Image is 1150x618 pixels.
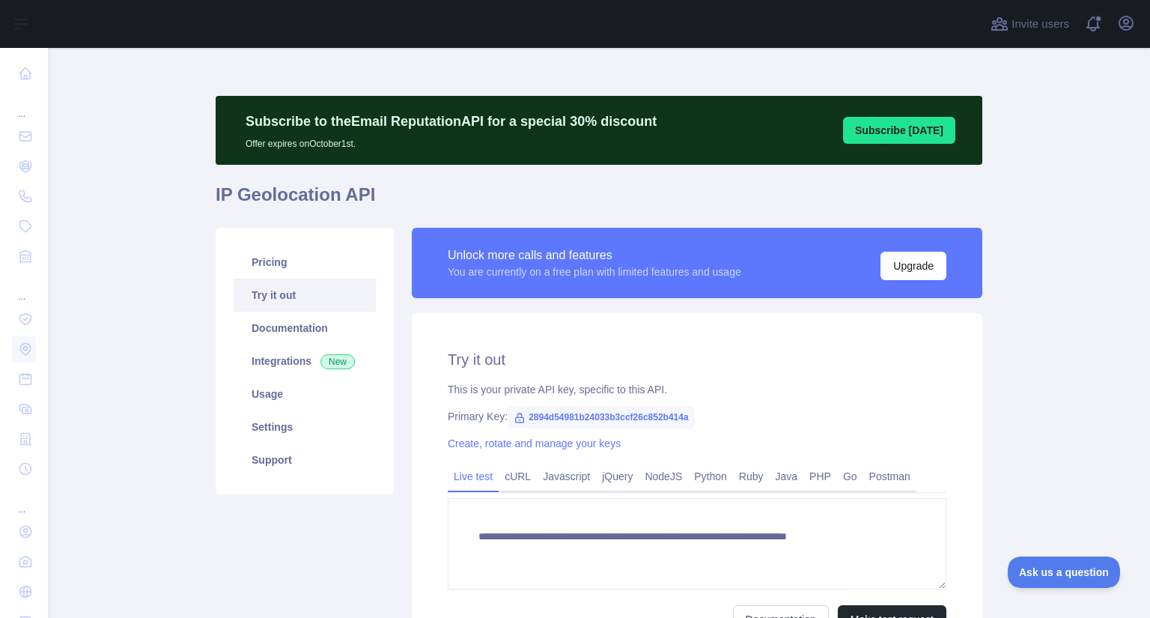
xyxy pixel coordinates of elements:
[234,279,376,312] a: Try it out
[688,464,733,488] a: Python
[733,464,770,488] a: Ruby
[499,464,537,488] a: cURL
[596,464,639,488] a: jQuery
[234,378,376,411] a: Usage
[448,246,741,264] div: Unlock more calls and features
[234,411,376,443] a: Settings
[880,252,946,280] button: Upgrade
[448,409,946,424] div: Primary Key:
[448,437,621,449] a: Create, rotate and manage your keys
[803,464,837,488] a: PHP
[246,132,657,150] p: Offer expires on October 1st.
[770,464,804,488] a: Java
[508,406,695,428] span: 2894d54981b24033b3ccf26c852b414a
[234,443,376,476] a: Support
[1008,557,1120,588] iframe: Toggle Customer Support
[12,90,36,120] div: ...
[537,464,596,488] a: Javascript
[12,273,36,303] div: ...
[234,345,376,378] a: Integrations New
[639,464,688,488] a: NodeJS
[837,464,863,488] a: Go
[216,183,982,219] h1: IP Geolocation API
[1011,16,1069,33] span: Invite users
[12,485,36,515] div: ...
[234,312,376,345] a: Documentation
[448,382,946,397] div: This is your private API key, specific to this API.
[988,12,1072,36] button: Invite users
[843,117,955,144] button: Subscribe [DATE]
[448,349,946,370] h2: Try it out
[246,111,657,132] p: Subscribe to the Email Reputation API for a special 30 % discount
[448,264,741,279] div: You are currently on a free plan with limited features and usage
[863,464,916,488] a: Postman
[234,246,376,279] a: Pricing
[448,464,499,488] a: Live test
[320,354,355,369] span: New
